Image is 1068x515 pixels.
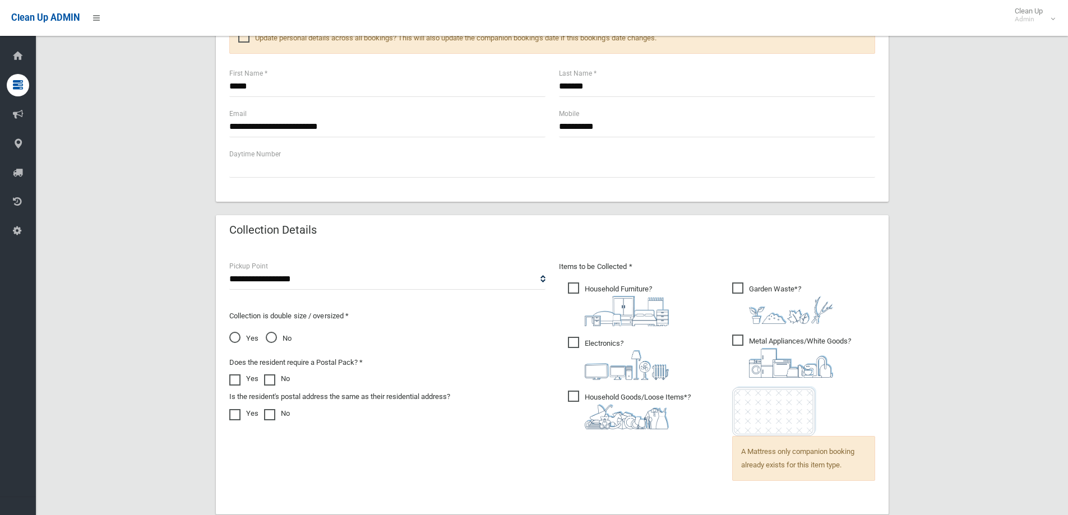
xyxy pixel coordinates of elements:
p: Items to be Collected * [559,260,875,273]
span: Electronics [568,337,669,380]
label: Is the resident's postal address the same as their residential address? [229,390,450,403]
img: 394712a680b73dbc3d2a6a3a7ffe5a07.png [585,350,669,380]
label: No [264,372,290,386]
span: Clean Up ADMIN [11,12,80,23]
label: Yes [229,407,258,420]
i: ? [749,337,851,378]
span: Yes [229,332,258,345]
span: Household Goods/Loose Items* [568,391,691,429]
label: Yes [229,372,258,386]
span: Metal Appliances/White Goods [732,335,851,378]
span: Household Furniture [568,282,669,326]
img: 36c1b0289cb1767239cdd3de9e694f19.png [749,348,833,378]
span: Garden Waste* [732,282,833,324]
span: No [266,332,292,345]
img: 4fd8a5c772b2c999c83690221e5242e0.png [749,296,833,324]
img: b13cc3517677393f34c0a387616ef184.png [585,404,669,429]
img: aa9efdbe659d29b613fca23ba79d85cb.png [585,296,669,326]
i: ? [585,393,691,429]
label: No [264,407,290,420]
i: ? [749,285,833,324]
i: ? [585,339,669,380]
span: Update personal details across all bookings? This will also update the companion booking's date i... [238,31,656,45]
span: Clean Up [1009,7,1054,24]
small: Admin [1015,15,1043,24]
p: Collection is double size / oversized * [229,309,545,323]
header: Collection Details [216,219,330,241]
span: A Mattress only companion booking already exists for this item type. [732,436,875,481]
i: ? [585,285,669,326]
img: e7408bece873d2c1783593a074e5cb2f.png [732,386,816,436]
label: Does the resident require a Postal Pack? * [229,356,363,369]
